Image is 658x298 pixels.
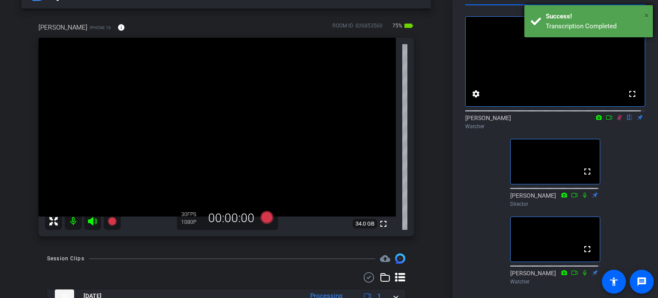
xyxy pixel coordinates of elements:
[510,200,600,208] div: Director
[380,253,390,264] span: Destinations for your clips
[332,22,383,34] div: ROOM ID: 826853560
[90,24,111,31] span: iPhone 16
[47,254,84,263] div: Session Clips
[465,123,645,130] div: Watcher
[378,219,389,229] mat-icon: fullscreen
[353,219,377,229] span: 34.0 GB
[404,21,414,31] mat-icon: battery_std
[181,211,203,218] div: 30
[609,277,619,287] mat-icon: accessibility
[546,21,646,31] div: Transcription Completed
[644,9,649,22] button: Close
[582,244,592,254] mat-icon: fullscreen
[625,113,635,121] mat-icon: flip
[380,253,390,264] mat-icon: cloud_upload
[644,10,649,21] span: ×
[117,24,125,31] mat-icon: info
[395,253,405,264] img: Session clips
[391,19,404,33] span: 75%
[187,211,196,217] span: FPS
[471,89,481,99] mat-icon: settings
[627,89,637,99] mat-icon: fullscreen
[181,219,203,226] div: 1080P
[39,23,87,32] span: [PERSON_NAME]
[465,114,645,130] div: [PERSON_NAME]
[203,211,260,226] div: 00:00:00
[637,277,647,287] mat-icon: message
[510,269,600,286] div: [PERSON_NAME]
[546,12,646,21] div: Success!
[510,191,600,208] div: [PERSON_NAME]
[582,166,592,177] mat-icon: fullscreen
[510,278,600,286] div: Watcher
